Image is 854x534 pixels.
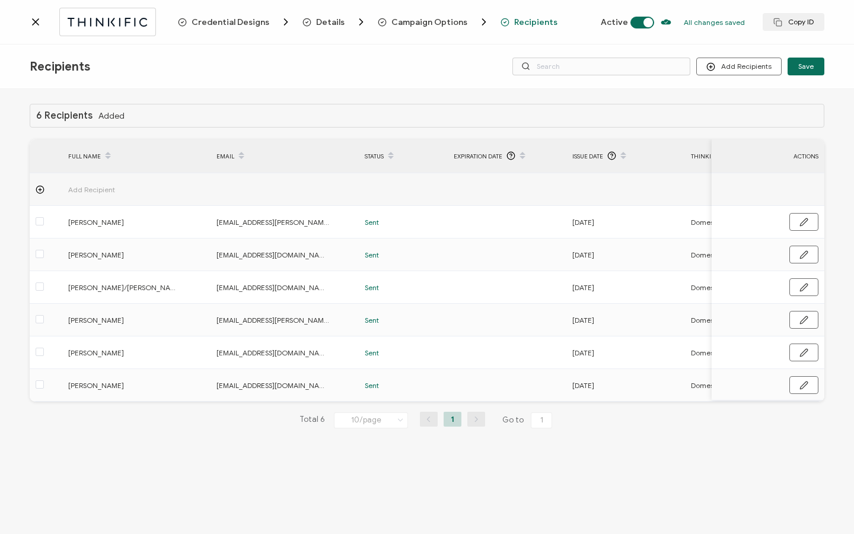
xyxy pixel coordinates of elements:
[798,63,814,70] span: Save
[365,281,379,294] span: Sent
[601,17,628,27] span: Active
[696,58,782,75] button: Add Recipients
[795,477,854,534] iframe: Chat Widget
[216,281,329,294] span: [EMAIL_ADDRESS][DOMAIN_NAME]
[68,346,181,360] span: [PERSON_NAME]
[572,379,594,392] span: [DATE]
[788,58,824,75] button: Save
[334,412,408,428] input: Select
[178,16,557,28] div: Breadcrumb
[62,146,211,166] div: FULL NAME
[299,412,325,428] span: Total 6
[68,183,181,196] span: Add Recipient
[444,412,461,427] li: 1
[685,146,804,166] div: Thinkific Course Name
[365,379,379,392] span: Sent
[178,16,292,28] span: Credential Designs
[216,248,329,262] span: [EMAIL_ADDRESS][DOMAIN_NAME]
[68,248,181,262] span: [PERSON_NAME]
[365,215,379,229] span: Sent
[365,346,379,360] span: Sent
[302,16,367,28] span: Details
[454,150,502,163] span: Expiration Date
[365,248,379,262] span: Sent
[68,281,181,294] span: [PERSON_NAME]/[PERSON_NAME]
[216,346,329,360] span: [EMAIL_ADDRESS][DOMAIN_NAME]
[68,379,181,392] span: [PERSON_NAME]
[378,16,490,28] span: Campaign Options
[98,112,125,120] span: Added
[365,313,379,327] span: Sent
[773,18,814,27] span: Copy ID
[572,150,603,163] span: Issue Date
[359,146,448,166] div: Status
[684,18,745,27] p: All changes saved
[572,313,594,327] span: [DATE]
[216,215,329,229] span: [EMAIL_ADDRESS][PERSON_NAME][DOMAIN_NAME]
[68,313,181,327] span: [PERSON_NAME]
[572,281,594,294] span: [DATE]
[712,150,824,163] div: ACTIONS
[36,110,93,121] h1: 6 Recipients
[502,412,555,428] span: Go to
[30,59,90,74] span: Recipients
[66,15,149,30] img: thinkific.svg
[501,18,557,27] span: Recipients
[216,379,329,392] span: [EMAIL_ADDRESS][DOMAIN_NAME]
[763,13,824,31] button: Copy ID
[216,313,329,327] span: [EMAIL_ADDRESS][PERSON_NAME][DOMAIN_NAME]
[572,346,594,360] span: [DATE]
[514,18,557,27] span: Recipients
[316,18,345,27] span: Details
[572,248,594,262] span: [DATE]
[211,146,359,166] div: EMAIL
[391,18,467,27] span: Campaign Options
[512,58,690,75] input: Search
[572,215,594,229] span: [DATE]
[192,18,269,27] span: Credential Designs
[68,215,181,229] span: [PERSON_NAME]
